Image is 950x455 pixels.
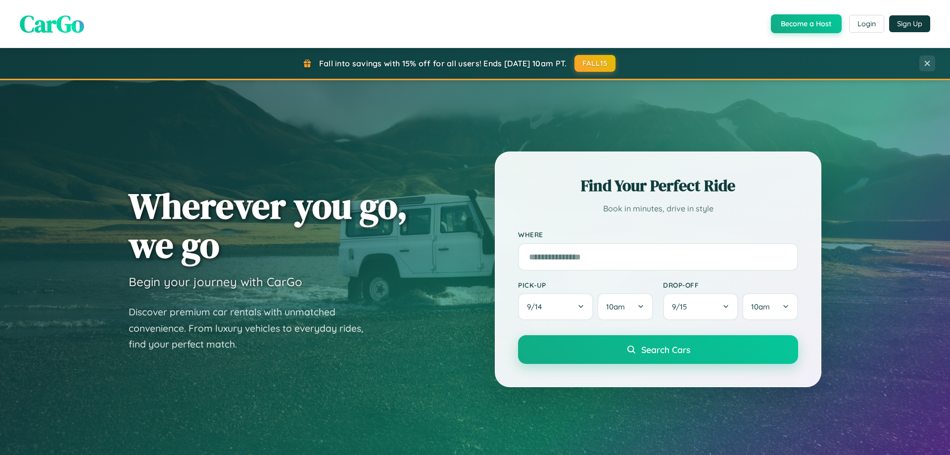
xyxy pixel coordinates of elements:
[129,304,376,353] p: Discover premium car rentals with unmatched convenience. From luxury vehicles to everyday rides, ...
[663,281,798,289] label: Drop-off
[889,15,930,32] button: Sign Up
[129,274,302,289] h3: Begin your journey with CarGo
[751,302,770,311] span: 10am
[518,281,653,289] label: Pick-up
[518,231,798,239] label: Where
[574,55,616,72] button: FALL15
[518,293,593,320] button: 9/14
[849,15,884,33] button: Login
[597,293,653,320] button: 10am
[518,202,798,216] p: Book in minutes, drive in style
[641,344,690,355] span: Search Cars
[672,302,692,311] span: 9 / 15
[518,335,798,364] button: Search Cars
[527,302,547,311] span: 9 / 14
[606,302,625,311] span: 10am
[663,293,738,320] button: 9/15
[518,175,798,197] h2: Find Your Perfect Ride
[319,58,567,68] span: Fall into savings with 15% off for all users! Ends [DATE] 10am PT.
[742,293,798,320] button: 10am
[20,7,84,40] span: CarGo
[129,186,408,264] h1: Wherever you go, we go
[771,14,842,33] button: Become a Host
